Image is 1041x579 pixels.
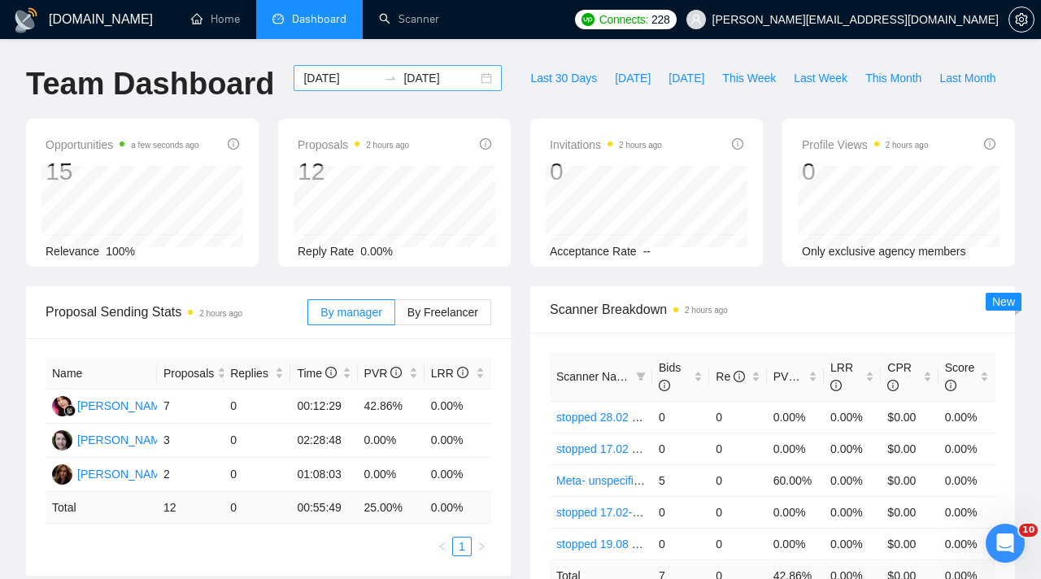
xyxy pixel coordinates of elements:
span: setting [1009,13,1034,26]
div: 15 [46,156,199,187]
span: info-circle [799,371,811,382]
time: 2 hours ago [366,141,409,150]
img: NK [52,396,72,416]
span: [DATE] [669,69,704,87]
span: Last 30 Days [530,69,597,87]
img: logo [13,7,39,33]
td: 5 [652,464,709,496]
td: 0 [652,528,709,559]
td: 0 [709,496,766,528]
span: Reply Rate [298,245,354,258]
a: IG[PERSON_NAME] [52,433,171,446]
div: [PERSON_NAME] [77,431,171,449]
span: info-circle [659,380,670,391]
td: 0.00% [939,496,995,528]
span: Dashboard [292,12,346,26]
span: user [690,14,702,25]
time: a few seconds ago [131,141,198,150]
td: 0.00% [767,496,824,528]
a: IK[PERSON_NAME] [52,467,171,480]
span: Bids [659,361,681,392]
div: 0 [550,156,662,187]
span: info-circle [984,138,995,150]
td: 2 [157,458,224,492]
div: 12 [298,156,409,187]
td: 0.00% [939,401,995,433]
a: NK[PERSON_NAME] [52,398,171,411]
span: Profile Views [802,135,929,155]
span: Scanner Breakdown [550,299,995,320]
td: 0.00% [824,464,881,496]
td: 00:12:29 [290,390,357,424]
input: End date [403,69,477,87]
span: dashboard [272,13,284,24]
td: 0.00% [425,390,491,424]
span: info-circle [325,367,337,378]
td: 0 [224,424,290,458]
th: Replies [224,358,290,390]
td: 0.00% [939,464,995,496]
td: 0 [652,433,709,464]
td: 0.00 % [425,492,491,524]
td: 0 [224,458,290,492]
span: Proposals [298,135,409,155]
td: 0.00% [939,528,995,559]
span: 10 [1019,524,1038,537]
td: $0.00 [881,528,938,559]
span: Acceptance Rate [550,245,637,258]
li: Previous Page [433,537,452,556]
span: Relevance [46,245,99,258]
td: $0.00 [881,401,938,433]
input: Start date [303,69,377,87]
a: setting [1008,13,1034,26]
span: swap-right [384,72,397,85]
span: [DATE] [615,69,651,87]
button: Last 30 Days [521,65,606,91]
td: 0.00% [767,401,824,433]
span: filter [636,372,646,381]
span: filter [633,364,649,389]
button: This Week [713,65,785,91]
span: Last Month [939,69,995,87]
th: Proposals [157,358,224,390]
td: 0.00% [767,528,824,559]
td: 0 [709,401,766,433]
span: left [438,542,447,551]
li: Next Page [472,537,491,556]
span: info-circle [228,138,239,150]
button: [DATE] [606,65,660,91]
td: 0 [224,492,290,524]
th: Name [46,358,157,390]
td: 12 [157,492,224,524]
td: 0 [652,401,709,433]
td: $0.00 [881,433,938,464]
td: 02:28:48 [290,424,357,458]
span: to [384,72,397,85]
span: Proposals [163,364,214,382]
td: 0.00% [767,433,824,464]
span: info-circle [457,367,468,378]
span: Proposal Sending Stats [46,302,307,322]
time: 2 hours ago [199,309,242,318]
time: 2 hours ago [619,141,662,150]
span: Only exclusive agency members [802,245,966,258]
td: 0.00% [358,424,425,458]
h1: Team Dashboard [26,65,274,103]
img: gigradar-bm.png [64,405,76,416]
time: 2 hours ago [685,306,728,315]
button: [DATE] [660,65,713,91]
a: Meta- unspecified - Feedback+ -AI [556,474,730,487]
td: $0.00 [881,496,938,528]
td: $0.00 [881,464,938,496]
td: Total [46,492,157,524]
span: By manager [320,306,381,319]
span: Connects: [599,11,648,28]
iframe: Intercom live chat [986,524,1025,563]
td: 01:08:03 [290,458,357,492]
span: Replies [230,364,272,382]
span: info-circle [732,138,743,150]
button: Last Month [930,65,1004,91]
time: 2 hours ago [886,141,929,150]
a: searchScanner [379,12,439,26]
span: PVR [364,367,403,380]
